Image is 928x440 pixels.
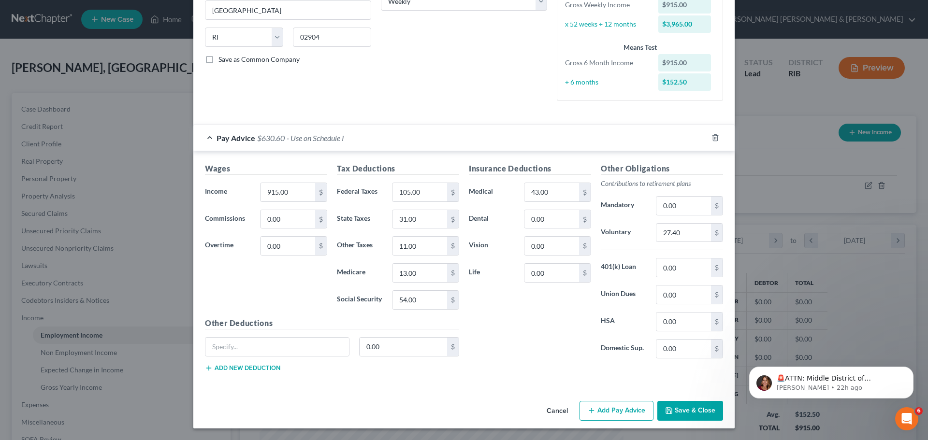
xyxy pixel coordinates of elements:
[200,236,255,255] label: Overtime
[447,237,459,255] div: $
[524,237,579,255] input: 0.00
[447,264,459,282] div: $
[200,210,255,229] label: Commissions
[539,402,576,421] button: Cancel
[315,210,327,228] div: $
[332,236,387,255] label: Other Taxes
[596,312,651,331] label: HSA
[332,290,387,310] label: Social Security
[596,258,651,277] label: 401(k) Loan
[392,291,447,309] input: 0.00
[711,340,723,358] div: $
[392,183,447,201] input: 0.00
[392,237,447,255] input: 0.00
[658,15,711,33] div: $3,965.00
[447,210,459,228] div: $
[524,183,579,201] input: 0.00
[205,187,227,195] span: Income
[915,407,923,415] span: 6
[337,163,459,175] h5: Tax Deductions
[332,263,387,283] label: Medicare
[469,163,591,175] h5: Insurance Deductions
[464,183,519,202] label: Medical
[315,183,327,201] div: $
[580,401,653,421] button: Add Pay Advice
[205,1,371,19] input: Enter city...
[579,210,591,228] div: $
[315,237,327,255] div: $
[218,55,300,63] span: Save as Common Company
[332,210,387,229] label: State Taxes
[293,28,371,47] input: Enter zip...
[565,43,715,52] div: Means Test
[447,183,459,201] div: $
[579,183,591,201] div: $
[205,364,280,372] button: Add new deduction
[261,183,315,201] input: 0.00
[711,197,723,215] div: $
[205,163,327,175] h5: Wages
[656,285,711,304] input: 0.00
[447,338,459,356] div: $
[596,196,651,215] label: Mandatory
[579,237,591,255] div: $
[360,338,448,356] input: 0.00
[711,258,723,277] div: $
[658,54,711,71] div: $915.00
[217,133,255,142] span: Pay Advice
[656,224,711,242] input: 0.00
[257,133,285,142] span: $630.60
[657,401,723,421] button: Save & Close
[656,197,711,215] input: 0.00
[579,264,591,282] div: $
[205,338,349,356] input: Specify...
[601,163,723,175] h5: Other Obligations
[711,285,723,304] div: $
[711,224,723,242] div: $
[392,264,447,282] input: 0.00
[464,263,519,283] label: Life
[656,312,711,331] input: 0.00
[524,264,579,282] input: 0.00
[601,179,723,188] p: Contributions to retirement plans
[656,340,711,358] input: 0.00
[332,183,387,202] label: Federal Taxes
[656,258,711,277] input: 0.00
[658,73,711,91] div: $152.50
[392,210,447,228] input: 0.00
[287,133,344,142] span: - Use on Schedule I
[735,346,928,414] iframe: Intercom notifications message
[261,210,315,228] input: 0.00
[447,291,459,309] div: $
[261,237,315,255] input: 0.00
[464,210,519,229] label: Dental
[560,77,653,87] div: ÷ 6 months
[464,236,519,255] label: Vision
[596,339,651,358] label: Domestic Sup.
[560,19,653,29] div: x 52 weeks ÷ 12 months
[711,312,723,331] div: $
[560,58,653,68] div: Gross 6 Month Income
[524,210,579,228] input: 0.00
[895,407,918,430] iframe: Intercom live chat
[205,317,459,329] h5: Other Deductions
[596,223,651,242] label: Voluntary
[596,285,651,304] label: Union Dues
